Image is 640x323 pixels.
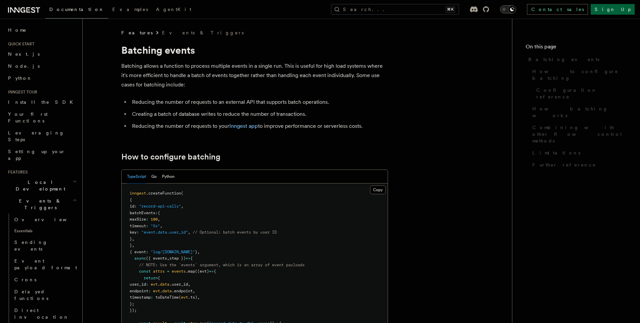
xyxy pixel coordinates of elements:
a: Node.js [5,60,78,72]
span: maxSize [130,217,146,222]
span: , [132,237,134,241]
span: : [137,230,139,235]
a: Events & Triggers [162,29,244,36]
span: Quick start [5,41,34,47]
a: Home [5,24,78,36]
span: ( [181,191,183,196]
span: Configuration reference [536,87,627,100]
button: Search...⌘K [331,4,459,15]
span: .ts) [188,295,197,300]
a: Further reference [530,159,627,171]
span: data [160,282,169,287]
span: , [197,295,200,300]
span: Inngest tour [5,89,37,95]
span: Features [121,29,153,36]
span: evt [181,295,188,300]
button: Go [151,170,157,184]
li: Reducing the number of requests to an external API that supports batch operations. [130,97,388,107]
a: Direct invocation [12,304,78,323]
span: timeout [130,224,146,228]
span: step }) [169,256,186,261]
span: } [195,250,197,254]
a: Inngest app [229,123,258,129]
span: : [146,217,148,222]
span: }); [130,308,137,313]
span: Documentation [49,7,104,12]
span: : [148,289,151,293]
span: Next.js [8,51,40,57]
a: Sending events [12,236,78,255]
span: Setting up your app [8,149,65,161]
a: Documentation [45,2,108,19]
a: Limitations [530,147,627,159]
a: Combining with other flow control methods [530,121,627,147]
span: Your first Functions [8,111,48,123]
a: Sign Up [591,4,635,15]
span: Crons [14,277,36,282]
a: Next.js [5,48,78,60]
span: { [130,198,132,202]
span: , [193,289,195,293]
a: Delayed functions [12,286,78,304]
h1: Batching events [121,44,388,56]
span: Install the SDK [8,99,77,105]
span: Event payload format [14,258,77,270]
a: Crons [12,274,78,286]
span: Combining with other flow control methods [532,124,627,144]
span: Examples [112,7,148,12]
span: { [214,269,216,274]
span: ( [179,295,181,300]
span: 100 [151,217,158,222]
span: events [172,269,186,274]
a: AgentKit [152,2,195,18]
span: , [188,230,190,235]
span: }; [130,302,134,306]
a: Install the SDK [5,96,78,108]
span: AgentKit [156,7,191,12]
span: async [134,256,146,261]
span: : [134,204,137,209]
span: Features [5,170,28,175]
span: => [186,256,190,261]
button: Python [162,170,175,184]
span: } [130,243,132,248]
span: Sending events [14,240,48,252]
span: key [130,230,137,235]
span: .endpoint [172,289,193,293]
span: Python [8,75,32,81]
span: : [155,211,158,215]
span: , [132,243,134,248]
span: timestamp [130,295,151,300]
span: // Optional: batch events by user ID [193,230,277,235]
span: .map [186,269,195,274]
span: , [188,282,190,287]
span: .user_id [169,282,188,287]
span: "record-api-calls" [139,204,181,209]
span: , [167,256,169,261]
span: Overview [14,217,83,222]
span: Delayed functions [14,289,48,301]
span: "log/[DOMAIN_NAME]" [151,250,195,254]
a: Event payload format [12,255,78,274]
span: : [146,282,148,287]
span: Local Development [5,179,73,192]
span: , [158,217,160,222]
span: { [158,211,160,215]
button: TypeScript [127,170,146,184]
span: Limitations [532,149,580,156]
a: Configuration reference [534,84,627,103]
span: evt [153,289,160,293]
span: Leveraging Steps [8,130,64,142]
span: endpoint [130,289,148,293]
span: } [130,237,132,241]
span: Further reference [532,161,596,168]
span: Direct invocation [14,308,69,320]
span: attrs [153,269,165,274]
button: Copy [370,186,386,194]
span: Home [8,27,27,33]
li: Reducing the number of requests to your to improve performance or serverless costs. [130,121,388,131]
button: Toggle dark mode [500,5,516,13]
span: data [162,289,172,293]
span: .createFunction [146,191,181,196]
span: : [146,224,148,228]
